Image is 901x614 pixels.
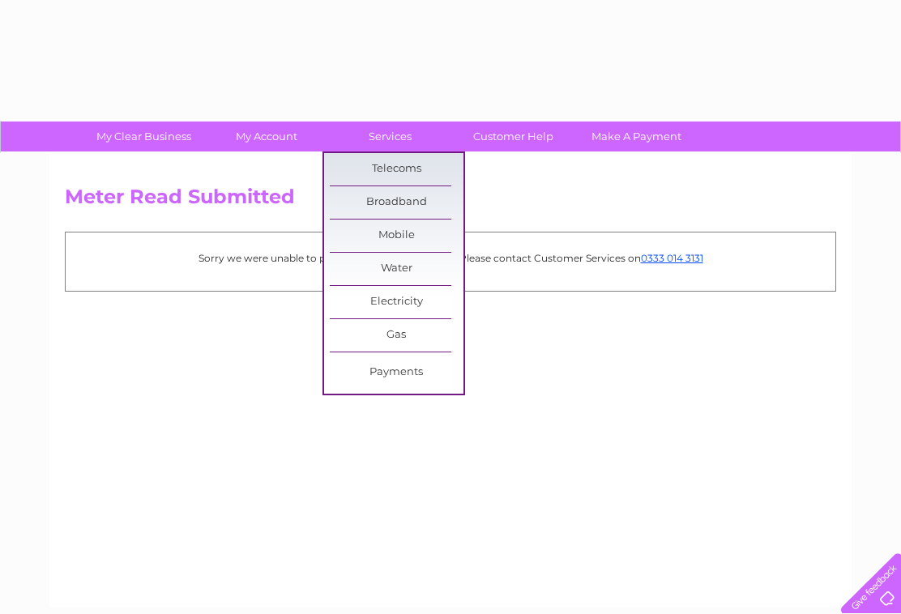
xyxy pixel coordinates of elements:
[74,250,827,266] p: Sorry we were unable to process your meter reading. Please contact Customer Services on
[446,122,580,151] a: Customer Help
[570,122,703,151] a: Make A Payment
[330,356,463,389] a: Payments
[330,153,463,185] a: Telecoms
[641,252,703,264] a: 0333 014 3131
[330,186,463,219] a: Broadband
[77,122,211,151] a: My Clear Business
[330,319,463,352] a: Gas
[323,122,457,151] a: Services
[65,185,836,216] h2: Meter Read Submitted
[330,253,463,285] a: Water
[330,286,463,318] a: Electricity
[200,122,334,151] a: My Account
[330,220,463,252] a: Mobile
